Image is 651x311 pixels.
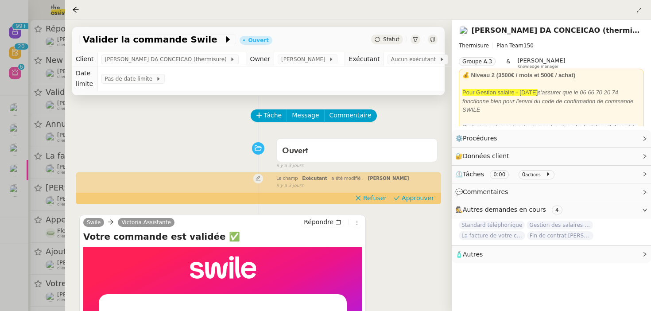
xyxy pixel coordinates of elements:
span: Statut [383,36,399,43]
span: 🧴 [455,251,483,258]
div: 💬Commentaires [452,183,651,201]
span: Gestion des salaires - [DATE] [527,221,593,229]
span: 💬 [455,188,512,195]
span: & [506,57,510,69]
div: ⏲️Tâches 0:00 0actions [452,166,651,183]
span: Données client [463,152,509,159]
span: ⏲️ [455,171,558,178]
div: 🧴Autres [452,246,651,263]
div: Ouvert [248,38,269,43]
span: Si plusieurs demandes de virement sont sur le dash les attribuer à la même assistante (double-aut... [462,124,637,139]
span: Message [292,110,319,121]
span: [PERSON_NAME] DA CONCEICAO (thermisure) [105,55,230,64]
button: Refuser [352,193,390,203]
span: La facture de votre commande GNA3KW est disponible [459,231,525,240]
small: actions [525,172,541,177]
span: Standard téléphonique [459,221,525,229]
span: Fin de contrat [PERSON_NAME] [527,231,593,240]
span: Autres [463,251,483,258]
span: [PERSON_NAME] [368,176,409,181]
span: [PERSON_NAME] [281,55,329,64]
img: users%2FhitvUqURzfdVsA8TDJwjiRfjLnH2%2Favatar%2Flogo-thermisure.png [459,26,468,35]
button: Répondre [301,217,345,227]
span: Victoria Assistante [121,219,170,225]
nz-tag: Groupe A.3 [459,57,496,66]
span: false [79,211,94,218]
span: Thermisure [459,43,489,49]
button: Commentaire [324,109,377,122]
img: Swile [190,256,256,279]
span: Valider la commande Swile [83,35,224,44]
button: Message [287,109,324,122]
span: Commentaire [329,110,372,121]
span: 🕵️ [455,206,566,213]
span: a été modifié : [331,176,364,181]
span: il y a 3 jours [276,182,303,190]
span: 🔐 [455,151,513,161]
span: false [276,134,291,141]
div: 🔐Données client [452,148,651,165]
span: Aucun exécutant [391,55,439,64]
nz-tag: 4 [552,206,562,214]
span: Exécutant [302,176,327,181]
span: Plan Team [496,43,523,49]
span: Pour Gestion salaire - [DATE] [462,89,538,96]
span: Swile [87,219,101,225]
span: Ouvert [282,147,308,155]
div: ⚙️Procédures [452,130,651,147]
app-user-label: Knowledge manager [518,57,566,69]
span: Refuser [363,194,387,202]
em: s'assurer que le 06 66 70 20 74 fonctionne bien pour l'envoi du code de confirmation de commande ... [462,89,633,113]
span: false [276,169,291,176]
button: Approuver [390,193,438,203]
td: Date limite [72,66,97,91]
td: Exécutant [345,52,384,66]
button: Tâche [251,109,287,122]
strong: 💰 Niveau 2 (3500€ / mois et 500€ / achat) [462,72,575,78]
td: Owner [246,52,274,66]
span: 0 [522,171,526,178]
span: Tâches [463,171,484,178]
nz-tag: 0:00 [490,170,509,179]
span: 150 [523,43,534,49]
span: Autres demandes en cours [463,206,546,213]
h4: Votre commande est validée ✅ [83,230,362,243]
span: Procédures [463,135,497,142]
td: Client [72,52,97,66]
span: ⚙️ [455,133,501,144]
span: Knowledge manager [518,64,559,69]
span: Pas de date limite [105,74,156,83]
span: Tâche [264,110,282,121]
span: Approuver [402,194,434,202]
span: [PERSON_NAME] [518,57,566,64]
span: il y a 3 jours [276,162,303,170]
span: Répondre [304,218,333,226]
span: Commentaires [463,188,508,195]
div: 🕵️Autres demandes en cours 4 [452,201,651,218]
span: Le champ [276,176,298,181]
